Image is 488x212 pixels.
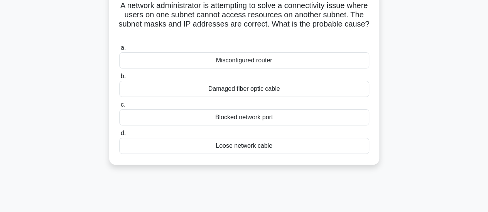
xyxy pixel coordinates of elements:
[119,138,369,154] div: Loose network cable
[119,52,369,68] div: Misconfigured router
[121,73,126,79] span: b.
[121,130,126,136] span: d.
[118,1,370,38] h5: A network administrator is attempting to solve a connectivity issue where users on one subnet can...
[119,109,369,125] div: Blocked network port
[121,101,125,108] span: c.
[119,81,369,97] div: Damaged fiber optic cable
[121,44,126,51] span: a.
